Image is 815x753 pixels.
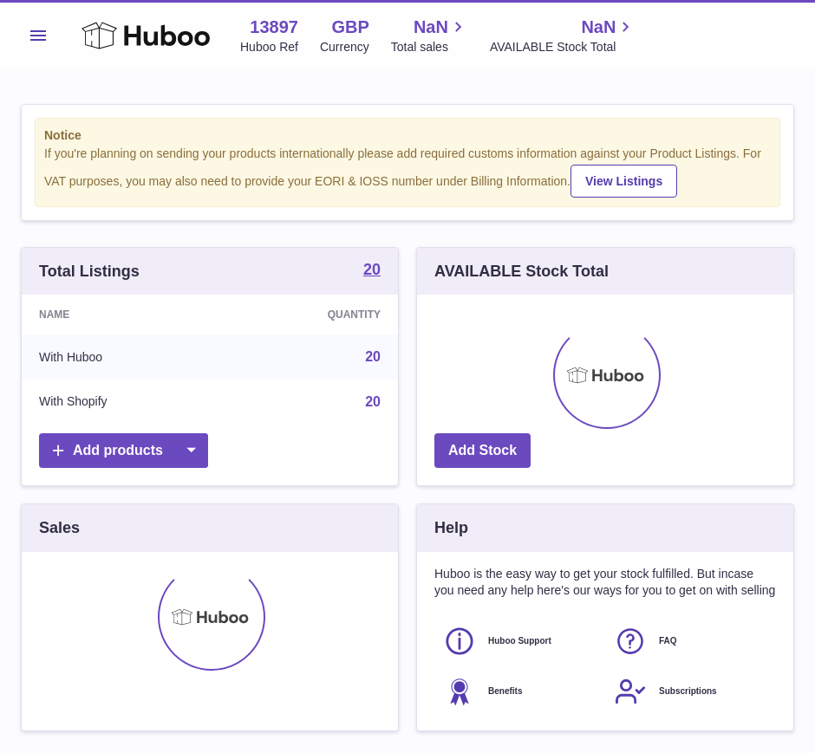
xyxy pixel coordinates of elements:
span: NaN [581,16,616,39]
a: 20 [365,394,381,409]
p: Huboo is the easy way to get your stock fulfilled. But incase you need any help here's our ways f... [434,566,776,599]
a: 20 [365,349,381,364]
a: Huboo Support [443,625,597,658]
a: 20 [363,262,381,281]
span: Benefits [488,685,522,698]
strong: 20 [363,262,381,277]
a: Subscriptions [614,675,767,708]
a: Add products [39,433,208,469]
a: NaN AVAILABLE Stock Total [490,16,636,55]
th: Name [22,295,225,334]
div: Currency [320,39,369,55]
a: Benefits [443,675,597,708]
div: If you're planning on sending your products internationally please add required customs informati... [44,146,771,198]
td: With Huboo [22,334,225,380]
span: Total sales [391,39,468,55]
span: NaN [414,16,448,39]
span: FAQ [659,635,677,647]
strong: GBP [331,16,368,39]
strong: Notice [44,127,771,144]
span: Huboo Support [488,635,551,647]
a: View Listings [570,165,677,198]
td: With Shopify [22,380,225,425]
h3: Total Listings [39,261,140,282]
strong: 13897 [250,16,298,39]
th: Quantity [225,295,398,334]
a: Add Stock [434,433,531,469]
span: AVAILABLE Stock Total [490,39,636,55]
a: NaN Total sales [391,16,468,55]
h3: Sales [39,517,80,538]
a: FAQ [614,625,767,658]
span: Subscriptions [659,685,717,698]
h3: Help [434,517,468,538]
div: Huboo Ref [240,39,298,55]
h3: AVAILABLE Stock Total [434,261,609,282]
